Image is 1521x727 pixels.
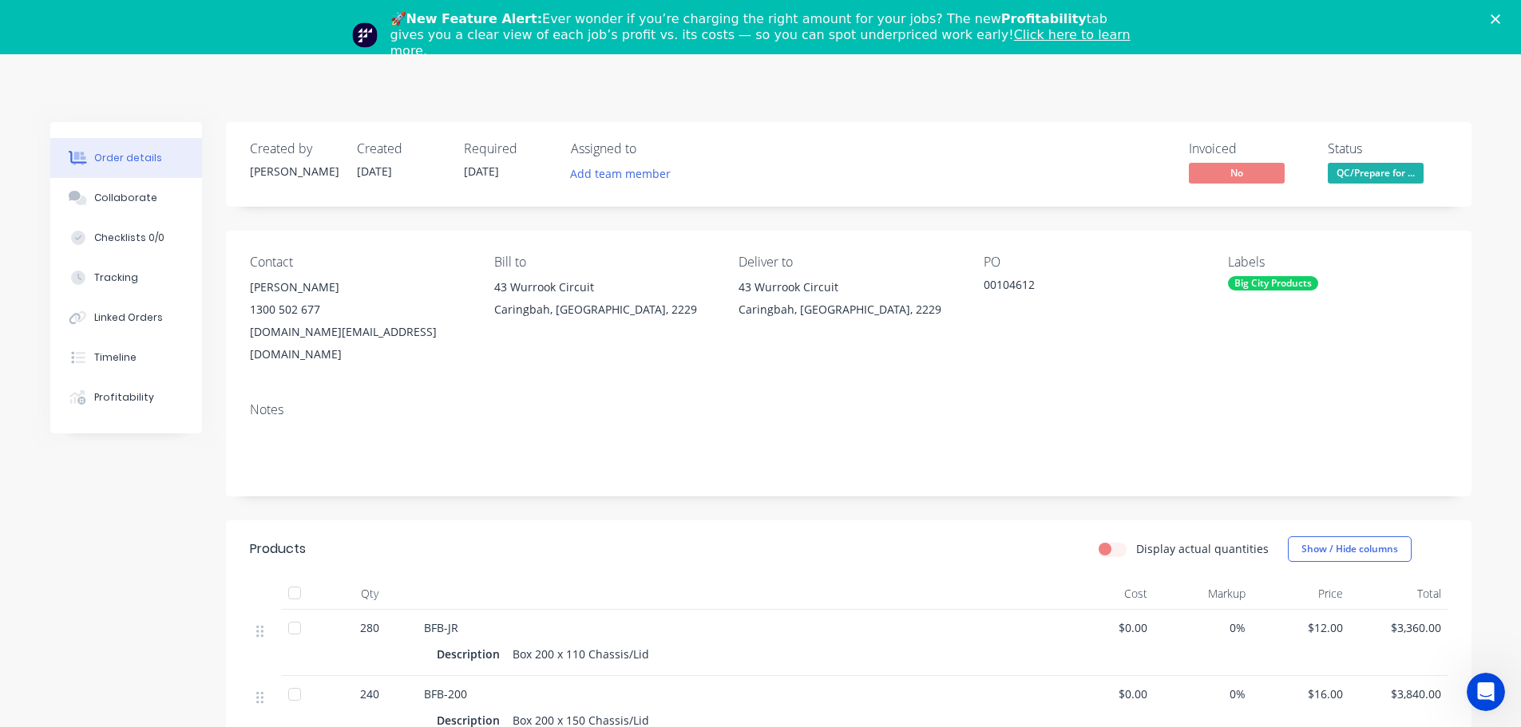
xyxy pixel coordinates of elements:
button: Order details [50,138,202,178]
div: Checklists 0/0 [94,231,164,245]
button: Checklists 0/0 [50,218,202,258]
div: Description [437,642,506,666]
div: Order details [94,151,162,165]
div: Total [1349,578,1448,610]
div: 43 Wurrook Circuit [494,276,713,298]
span: BFB-200 [424,686,467,701]
div: [PERSON_NAME]1300 502 677[DOMAIN_NAME][EMAIL_ADDRESS][DOMAIN_NAME] [250,276,469,365]
div: Labels [1228,255,1447,270]
div: Cost [1056,578,1155,610]
div: [PERSON_NAME] [250,276,469,298]
div: Required [464,141,552,156]
span: No [1189,163,1285,183]
button: Add team member [561,163,679,184]
div: PO [984,255,1202,270]
iframe: Intercom live chat [1467,673,1505,711]
div: 43 Wurrook Circuit [739,276,957,298]
span: 240 [360,686,379,702]
span: $16.00 [1258,686,1344,702]
div: Created by [250,141,338,156]
b: Profitability [1001,11,1087,26]
button: Add team member [571,163,679,184]
div: Price [1252,578,1350,610]
span: BFB-JR [424,620,458,635]
button: Tracking [50,258,202,298]
span: $0.00 [1063,686,1148,702]
div: Qty [322,578,418,610]
div: 43 Wurrook CircuitCaringbah, [GEOGRAPHIC_DATA], 2229 [739,276,957,327]
div: Linked Orders [94,310,163,325]
div: Assigned to [571,141,731,156]
div: Collaborate [94,191,157,205]
span: 0% [1160,619,1246,636]
div: Contact [250,255,469,270]
span: $3,840.00 [1356,686,1441,702]
button: Linked Orders [50,298,202,338]
span: QC/Prepare for ... [1328,163,1424,183]
span: $12.00 [1258,619,1344,636]
b: New Feature Alert: [406,11,543,26]
div: Profitability [94,390,154,405]
img: Profile image for Team [352,22,378,48]
div: Status [1328,141,1448,156]
div: Close [1491,14,1507,24]
span: 280 [360,619,379,636]
div: Caringbah, [GEOGRAPHIC_DATA], 2229 [494,298,713,321]
div: Notes [250,402,1448,417]
button: Timeline [50,338,202,377]
div: 43 Wurrook CircuitCaringbah, [GEOGRAPHIC_DATA], 2229 [494,276,713,327]
span: $0.00 [1063,619,1148,636]
a: Click here to learn more. [390,27,1131,58]
span: $3,360.00 [1356,619,1441,636]
div: Big City Products [1228,276,1318,290]
div: Caringbah, [GEOGRAPHIC_DATA], 2229 [739,298,957,321]
span: [DATE] [357,164,392,179]
div: Timeline [94,350,137,365]
div: [PERSON_NAME] [250,163,338,180]
button: Collaborate [50,178,202,218]
div: Bill to [494,255,713,270]
div: Box 200 x 110 Chassis/Lid [506,642,656,666]
div: Invoiced [1189,141,1309,156]
label: Display actual quantities [1136,540,1269,557]
div: 00104612 [984,276,1183,298]
div: Tracking [94,271,138,285]
span: 0% [1160,686,1246,702]
button: QC/Prepare for ... [1328,163,1424,187]
button: Show / Hide columns [1288,536,1412,562]
div: Markup [1154,578,1252,610]
div: [DOMAIN_NAME][EMAIL_ADDRESS][DOMAIN_NAME] [250,321,469,365]
div: Deliver to [739,255,957,270]
div: 🚀 Ever wonder if you’re charging the right amount for your jobs? The new tab gives you a clear vi... [390,11,1144,59]
button: Profitability [50,377,202,417]
span: [DATE] [464,164,499,179]
div: Products [250,539,306,559]
div: 1300 502 677 [250,298,469,321]
div: Created [357,141,445,156]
